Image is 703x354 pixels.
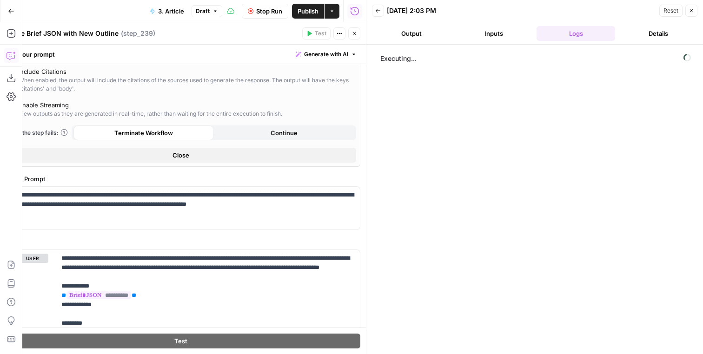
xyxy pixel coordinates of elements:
[1,334,360,348] button: Test
[19,67,66,76] div: Include Citations
[17,254,48,263] button: user
[659,5,683,17] button: Reset
[19,76,352,93] div: When enabled, the output will include the citations of the sources used to generate the response....
[619,26,697,41] button: Details
[302,27,331,39] button: Test
[1,237,360,247] label: Chat
[144,4,190,19] button: 3. Article
[271,128,298,138] span: Continue
[6,129,68,137] a: When the step fails:
[256,7,282,16] span: Stop Run
[298,7,318,16] span: Publish
[292,4,324,19] button: Publish
[378,51,694,66] span: Executing...
[192,5,222,17] button: Draft
[172,151,189,160] span: Close
[1,174,360,184] label: System Prompt
[121,29,155,38] span: ( step_239 )
[537,26,615,41] button: Logs
[292,48,360,60] button: Generate with AI
[19,110,282,118] div: View outputs as they are generated in real-time, rather than waiting for the entire execution to ...
[454,26,533,41] button: Inputs
[2,29,119,38] textarea: Update Brief JSON with New Outline
[158,7,184,16] span: 3. Article
[304,50,348,59] span: Generate with AI
[242,4,288,19] button: Stop Run
[663,7,678,15] span: Reset
[174,336,187,346] span: Test
[315,29,326,38] span: Test
[19,100,69,110] div: Enable Streaming
[6,148,356,163] button: Close
[196,7,210,15] span: Draft
[372,26,451,41] button: Output
[214,125,354,140] button: Continue
[114,128,173,138] span: Terminate Workflow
